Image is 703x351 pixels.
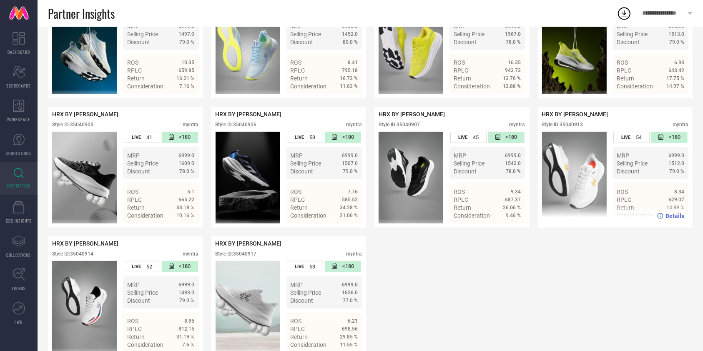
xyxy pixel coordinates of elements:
a: Details [168,227,195,234]
a: Details [657,213,684,219]
span: 11.55 % [340,342,358,348]
span: 21.06 % [340,213,358,218]
div: Number of days the style has been live on the platform [287,132,323,143]
span: MRP [127,281,140,288]
span: 5.1 [188,189,195,195]
div: myntra [673,122,688,128]
span: TRENDS [12,285,26,291]
span: Return [127,75,145,82]
span: HRX BY [PERSON_NAME] [52,240,118,247]
span: 1493.0 [179,290,195,296]
span: 45 [473,134,479,140]
span: 26.06 % [503,205,521,211]
div: Number of days the style has been live on the platform [450,132,487,143]
span: WORKSPACE [8,116,30,123]
img: Style preview image [379,132,443,223]
span: SUGGESTIONS [6,150,32,156]
span: Consideration [127,212,163,219]
span: 6999.0 [505,153,521,158]
img: Style preview image [542,132,607,223]
span: 8.95 [185,318,195,324]
span: Details [176,98,195,105]
span: ROS [127,59,138,66]
span: COLLECTIONS [7,252,31,258]
img: Style preview image [52,132,117,223]
span: RPLC [617,67,632,74]
span: CDC INSIGHTS [6,218,32,224]
a: Details [494,98,521,105]
span: Partner Insights [48,5,115,22]
span: 6.94 [674,60,684,65]
span: 10.35 [182,60,195,65]
div: Number of days the style has been live on the platform [124,261,160,272]
span: ROS [127,188,138,195]
span: 585.52 [342,197,358,203]
span: <180 [179,134,191,141]
span: RPLC [127,67,142,74]
span: HRX BY [PERSON_NAME] [216,240,282,247]
span: 9.34 [511,189,521,195]
span: 698.56 [342,326,358,332]
span: 6999.0 [342,153,358,158]
div: myntra [183,122,199,128]
span: Details [665,213,684,219]
span: Selling Price [617,31,648,38]
span: MRP [617,152,630,159]
a: Details [657,98,684,105]
span: LIVE [295,135,304,140]
span: LIVE [621,135,630,140]
span: Discount [617,39,640,45]
span: RPLC [291,196,305,203]
span: Discount [291,297,314,304]
span: Return [291,75,308,82]
span: Details [502,98,521,105]
span: Return [291,204,308,211]
span: 14.97 % [666,83,684,89]
span: 41 [146,134,152,140]
span: 54 [636,134,642,140]
span: Return [127,204,145,211]
span: 7.76 [348,189,358,195]
span: 79.0 % [180,39,195,45]
span: ROS [291,188,302,195]
div: Click to view image [52,132,117,223]
div: Number of days since the style was first listed on the platform [162,132,198,143]
span: SCORECARDS [7,83,31,89]
span: 78.0 % [506,168,521,174]
span: 1507.0 [342,160,358,166]
span: 6.21 [348,318,358,324]
span: Consideration [454,212,490,219]
span: RPLC [454,196,468,203]
span: Return [454,75,471,82]
span: ROS [127,318,138,324]
span: ROS [617,188,628,195]
span: ROS [291,318,302,324]
span: Discount [617,168,640,175]
div: Click to view image [379,3,443,94]
div: Number of days since the style was first listed on the platform [488,132,525,143]
div: Number of days since the style was first listed on the platform [162,261,198,272]
span: Discount [454,39,477,45]
span: 79.0 % [669,168,684,174]
a: Details [331,98,358,105]
span: <180 [669,134,680,141]
div: Open download list [617,6,632,21]
span: 16.72 % [340,75,358,81]
span: Selling Price [291,31,321,38]
span: Return [127,333,145,340]
span: 6999.0 [179,153,195,158]
span: 77.0 % [343,298,358,303]
span: 9.46 % [506,213,521,218]
span: Consideration [617,83,653,90]
span: 943.73 [505,68,521,73]
div: Click to view image [216,132,280,223]
span: DASHBOARD [8,49,30,55]
span: 1626.0 [342,290,358,296]
span: HRX BY [PERSON_NAME] [379,111,445,118]
span: ROS [617,59,628,66]
img: Style preview image [542,3,607,94]
div: Number of days since the style was first listed on the platform [325,132,361,143]
span: INSPIRATION [7,183,30,189]
span: 812.15 [179,326,195,332]
div: Number of days the style has been live on the platform [287,261,323,272]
